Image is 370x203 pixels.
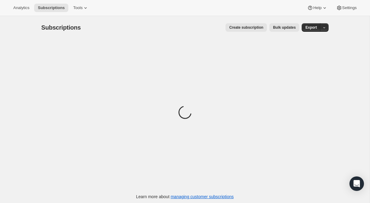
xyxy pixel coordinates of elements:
[170,194,234,199] a: managing customer subscriptions
[70,4,92,12] button: Tools
[73,5,83,10] span: Tools
[229,25,263,30] span: Create subscription
[10,4,33,12] button: Analytics
[269,23,299,32] button: Bulk updates
[41,24,81,31] span: Subscriptions
[34,4,68,12] button: Subscriptions
[13,5,29,10] span: Analytics
[313,5,321,10] span: Help
[333,4,360,12] button: Settings
[303,4,331,12] button: Help
[342,5,357,10] span: Settings
[38,5,65,10] span: Subscriptions
[305,25,317,30] span: Export
[226,23,267,32] button: Create subscription
[273,25,296,30] span: Bulk updates
[302,23,320,32] button: Export
[136,194,234,200] p: Learn more about
[349,176,364,191] div: Open Intercom Messenger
